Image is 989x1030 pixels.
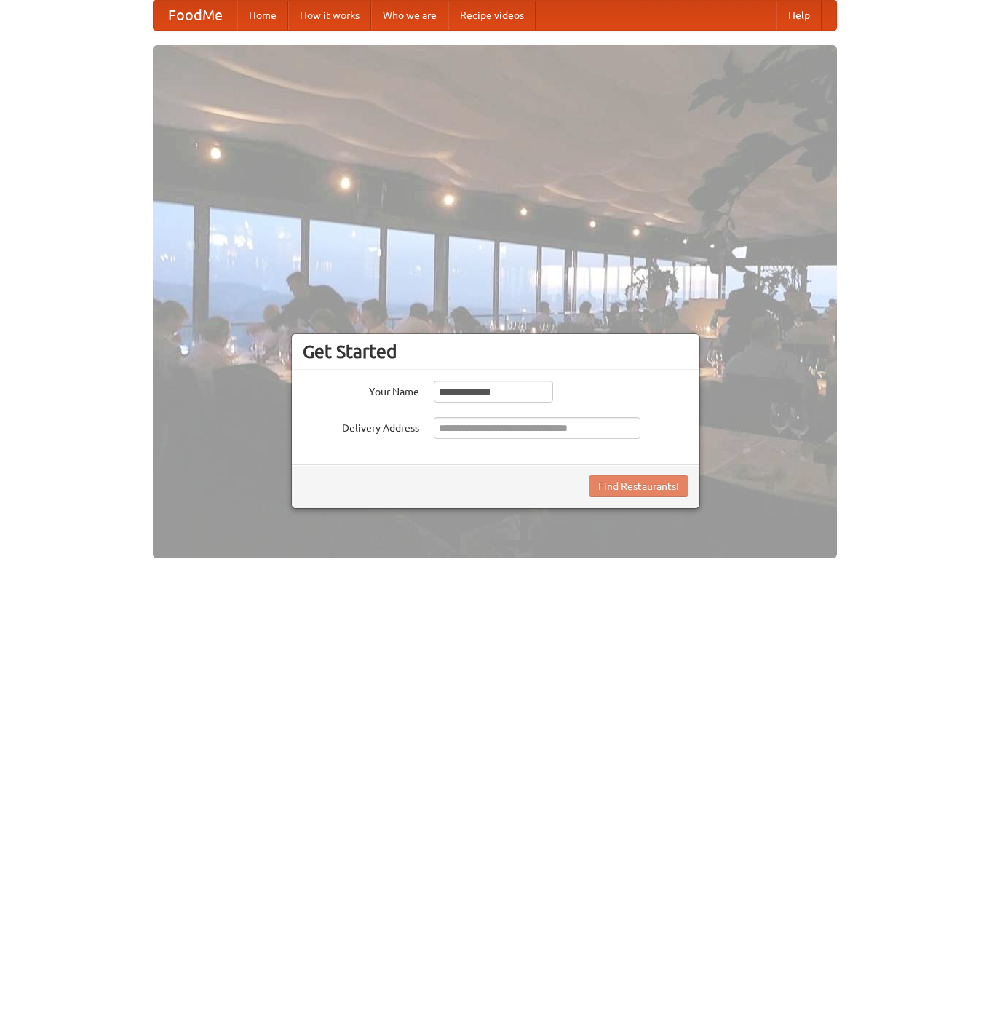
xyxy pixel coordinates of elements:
[589,475,688,497] button: Find Restaurants!
[288,1,371,30] a: How it works
[371,1,448,30] a: Who we are
[303,381,419,399] label: Your Name
[776,1,822,30] a: Help
[448,1,536,30] a: Recipe videos
[303,341,688,363] h3: Get Started
[237,1,288,30] a: Home
[154,1,237,30] a: FoodMe
[303,417,419,435] label: Delivery Address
